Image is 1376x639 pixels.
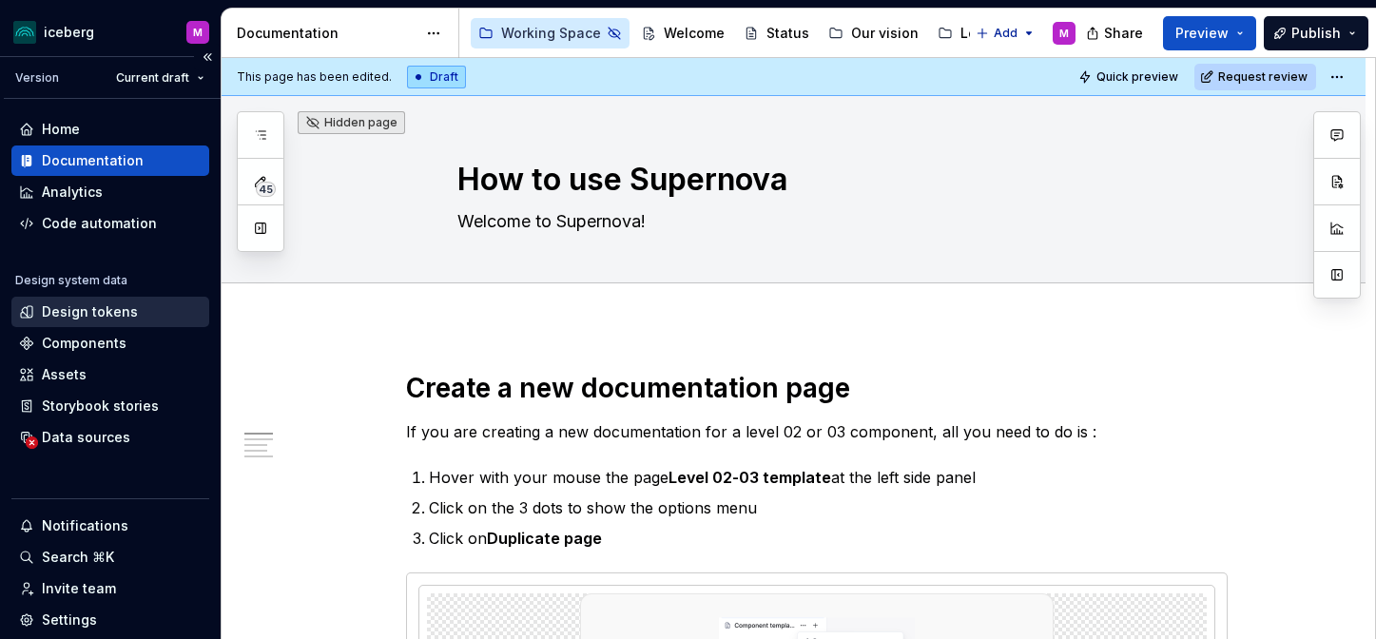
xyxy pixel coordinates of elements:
a: Home [11,114,209,145]
textarea: How to use Supernova [454,157,1173,203]
span: Preview [1175,24,1229,43]
div: Design system data [15,273,127,288]
img: 418c6d47-6da6-4103-8b13-b5999f8989a1.png [13,21,36,44]
div: Hidden page [305,115,397,130]
button: Share [1076,16,1155,50]
div: Data sources [42,428,130,447]
div: M [1059,26,1069,41]
a: Documentation [11,145,209,176]
div: Level 01 [960,24,1015,43]
button: Request review [1194,64,1316,90]
a: Assets [11,359,209,390]
div: Storybook stories [42,397,159,416]
div: Code automation [42,214,157,233]
div: Our vision [851,24,919,43]
div: Version [15,70,59,86]
a: Components [11,328,209,358]
p: If you are creating a new documentation for a level 02 or 03 component, all you need to do is : [406,420,1228,443]
a: Status [736,18,817,48]
button: Collapse sidebar [194,44,221,70]
div: Design tokens [42,302,138,321]
a: Design tokens [11,297,209,327]
button: Preview [1163,16,1256,50]
button: Search ⌘K [11,542,209,572]
span: Current draft [116,70,189,86]
a: Storybook stories [11,391,209,421]
div: Working Space [501,24,601,43]
a: Working Space [471,18,630,48]
div: Page tree [471,14,966,52]
div: iceberg [44,23,94,42]
div: Status [766,24,809,43]
div: Search ⌘K [42,548,114,567]
span: Quick preview [1096,69,1178,85]
textarea: Welcome to Supernova! [454,206,1173,237]
div: Assets [42,365,87,384]
button: Add [970,20,1041,47]
div: Documentation [237,24,417,43]
div: Settings [42,610,97,629]
span: 45 [256,182,276,197]
a: Data sources [11,422,209,453]
div: Documentation [42,151,144,170]
span: Add [994,26,1017,41]
strong: Duplicate page [487,529,602,548]
button: Quick preview [1073,64,1187,90]
button: Notifications [11,511,209,541]
a: Level 01 [930,18,1022,48]
div: Analytics [42,183,103,202]
a: Welcome [633,18,732,48]
p: Hover with your mouse the page at the left side panel [429,466,1228,489]
a: Invite team [11,573,209,604]
p: Click on the 3 dots to show the options menu [429,496,1228,519]
h1: Create a new documentation page [406,371,1228,405]
span: This page has been edited. [237,69,392,85]
div: Notifications [42,516,128,535]
div: Components [42,334,126,353]
span: Share [1104,24,1143,43]
div: M [193,25,203,40]
div: Welcome [664,24,725,43]
div: Draft [407,66,466,88]
button: Publish [1264,16,1368,50]
button: icebergM [4,11,217,52]
div: Invite team [42,579,116,598]
span: Request review [1218,69,1308,85]
a: Our vision [821,18,926,48]
a: Settings [11,605,209,635]
a: Analytics [11,177,209,207]
button: Current draft [107,65,213,91]
p: Click on [429,527,1228,550]
a: Code automation [11,208,209,239]
strong: Level 02-03 template [669,468,831,487]
div: Home [42,120,80,139]
span: Publish [1291,24,1341,43]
